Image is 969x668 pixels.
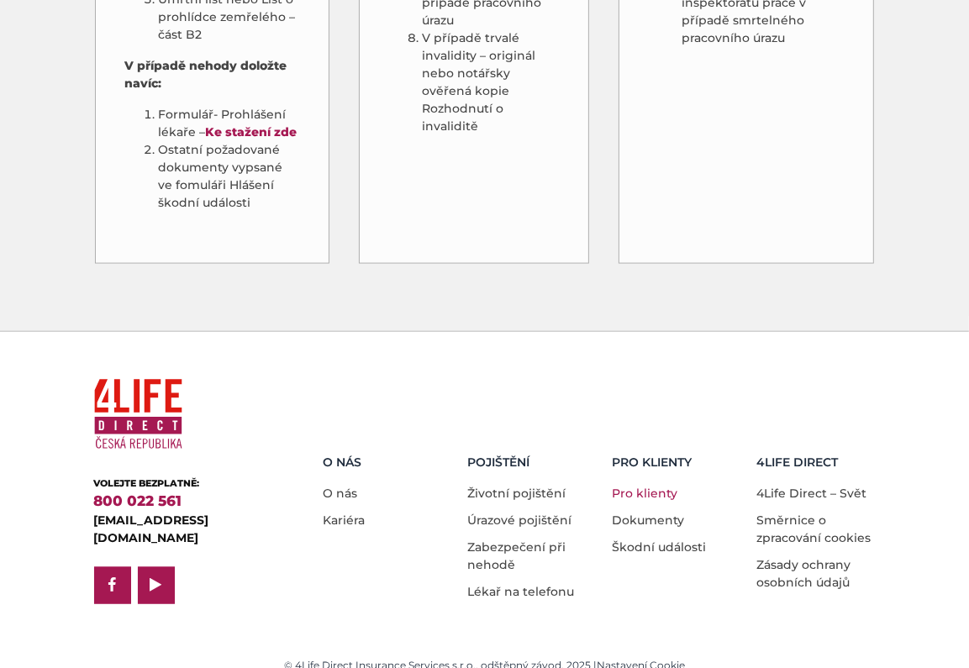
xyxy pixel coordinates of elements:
h5: O nás [324,455,456,470]
a: Úrazové pojištění [467,513,571,528]
h5: 4LIFE DIRECT [756,455,888,470]
a: 800 022 561 [94,492,182,509]
div: VOLEJTE BEZPLATNĚ: [94,476,271,491]
a: Zabezpečení při nehodě [467,539,566,572]
a: Lékař na telefonu [467,584,574,599]
a: Dokumenty [612,513,684,528]
strong: V případě nehody doložte navíc: [125,58,287,91]
a: [EMAIL_ADDRESS][DOMAIN_NAME] [94,513,209,545]
h5: Pro Klienty [612,455,744,470]
a: 4Life Direct – Svět [756,486,866,501]
a: Ke stažení zde [206,124,298,139]
a: Zásady ochrany osobních údajů [756,557,851,590]
a: Pro klienty [612,486,677,501]
li: Formulář- Prohlášení lékaře – [159,106,299,141]
li: Ostatní požadované dokumenty vypsané ve fomuláři Hlášení škodní události [159,141,299,212]
a: Kariéra [324,513,366,528]
a: Škodní události [612,539,706,555]
img: 4Life Direct Česká republika logo [94,372,182,457]
a: Životní pojištění [467,486,566,501]
h5: Pojištění [467,455,599,470]
a: O nás [324,486,358,501]
li: V případě trvalé invalidity – originál nebo notářsky ověřená kopie Rozhodnutí o invaliditě [423,29,559,135]
a: Směrnice o zpracování cookies [756,513,871,545]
